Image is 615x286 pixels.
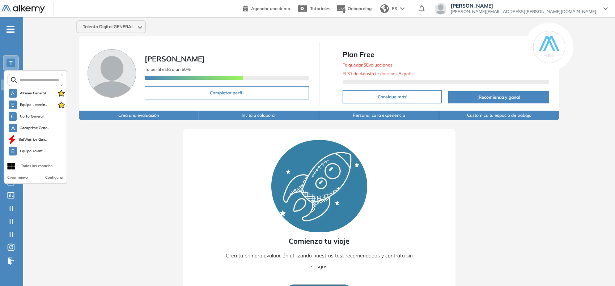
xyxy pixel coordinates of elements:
[336,1,372,17] button: Onboarding
[145,67,191,72] span: Tu perfil está a un 60%
[7,175,28,180] button: Crear nuevo
[343,90,442,103] button: ¡Consigue más!
[243,4,290,12] a: Agendar una demo
[364,62,366,68] b: 5
[79,111,199,120] button: Crea una evaluación
[348,6,372,11] span: Onboarding
[7,29,14,30] i: -
[343,71,413,76] span: El te daremos 5 gratis
[11,148,14,154] span: E
[20,125,49,131] span: Arcoprime Gene...
[380,4,389,13] img: world
[45,175,64,180] button: Configurar
[451,3,596,9] span: [PERSON_NAME]
[11,102,14,108] span: E
[18,137,47,142] span: BetWarrior Gen...
[271,140,367,232] img: Rocket
[310,6,330,11] span: Tutoriales
[448,91,549,103] button: ¡Recomienda y gana!
[20,102,48,108] span: Equipo Learnin...
[11,125,15,131] span: A
[343,49,549,60] span: Plan Free
[20,90,46,96] span: Alkemy General
[11,114,14,119] span: C
[289,236,349,247] span: Comienza tu viaje
[21,163,52,169] div: Todos los espacios
[319,111,439,120] button: Personaliza la experiencia
[439,111,559,120] button: Customiza tu espacio de trabajo
[1,5,45,14] img: Logo
[400,7,404,10] img: arrow
[219,250,420,272] p: Crea tu primera evaluación utilizando nuestros test recomendados y contrata sin sesgos
[251,6,290,11] span: Agendar una demo
[347,71,374,76] b: 31 de Agosto
[11,90,14,96] span: A
[343,62,393,68] span: Te quedan Evaluaciones
[20,148,46,154] span: Equipo Talent ...
[83,24,134,30] span: Talento Digital GENERAL
[451,9,596,14] span: [PERSON_NAME][EMAIL_ADDRESS][PERSON_NAME][DOMAIN_NAME]
[392,5,397,12] span: ES
[145,54,205,63] span: [PERSON_NAME]
[145,86,309,99] button: Completar perfil
[199,111,319,120] button: Invita a colaborar
[9,60,13,66] span: T
[20,114,44,119] span: Corfo General
[88,49,136,98] img: Foto de perfil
